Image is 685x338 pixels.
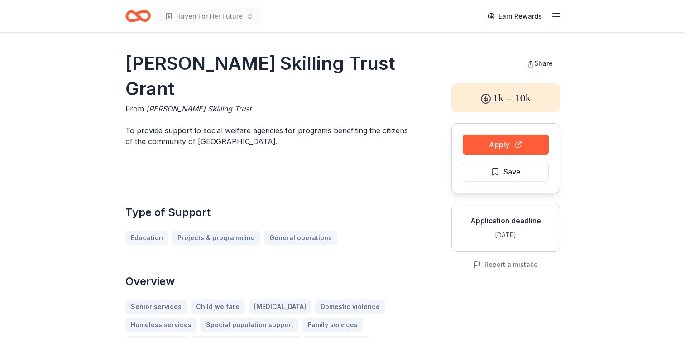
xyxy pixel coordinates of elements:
[125,274,408,289] h2: Overview
[125,231,168,245] a: Education
[451,83,560,112] div: 1k – 10k
[459,230,552,241] div: [DATE]
[125,125,408,147] p: To provide support to social welfare agencies for programs benefiting the citizens of the communi...
[125,103,408,114] div: From
[463,135,549,155] button: Apply
[264,231,337,245] a: General operations
[146,104,251,113] span: [PERSON_NAME] Skilling Trust
[463,162,549,182] button: Save
[158,7,261,25] button: Haven For Her Future
[459,215,552,226] div: Application deadline
[503,166,521,178] span: Save
[482,8,547,24] a: Earn Rewards
[474,259,538,270] button: Report a mistake
[125,51,408,101] h1: [PERSON_NAME] Skilling Trust Grant
[125,5,151,27] a: Home
[172,231,260,245] a: Projects & programming
[125,205,408,220] h2: Type of Support
[176,11,243,22] span: Haven For Her Future
[534,59,553,67] span: Share
[520,54,560,72] button: Share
